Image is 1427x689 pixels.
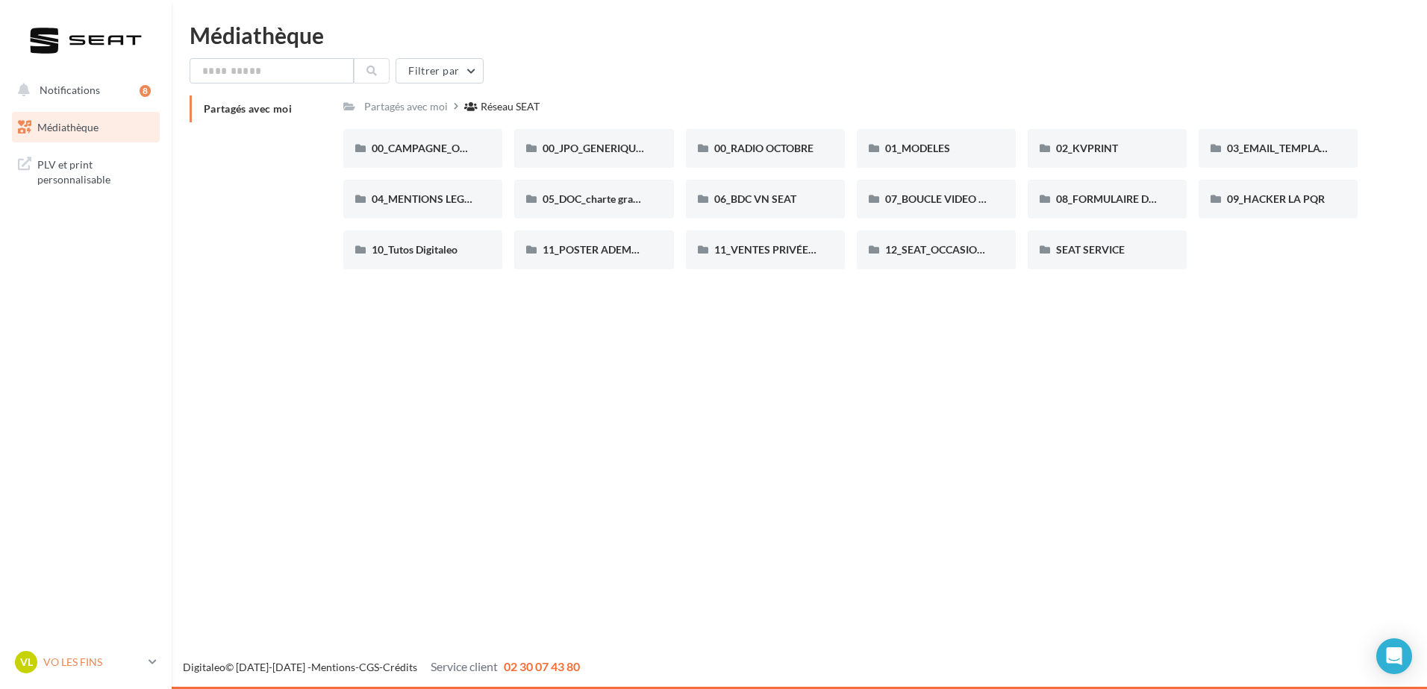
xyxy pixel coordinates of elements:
a: Digitaleo [183,661,225,673]
span: Partagés avec moi [204,102,292,115]
span: Service client [431,659,498,673]
span: Médiathèque [37,121,99,133]
span: 11_VENTES PRIVÉES SEAT [714,243,841,256]
span: 02_KVPRINT [1056,142,1118,154]
span: 07_BOUCLE VIDEO ECRAN SHOWROOM [885,192,1082,205]
div: Réseau SEAT [481,99,540,114]
a: Médiathèque [9,112,163,143]
a: PLV et print personnalisable [9,148,163,192]
span: 04_MENTIONS LEGALES OFFRES PRESSE [372,192,569,205]
span: Notifications [40,84,100,96]
a: CGS [359,661,379,673]
span: SEAT SERVICE [1056,243,1125,256]
span: 03_EMAIL_TEMPLATE HTML SEAT [1227,142,1390,154]
span: 06_BDC VN SEAT [714,192,796,205]
span: 00_RADIO OCTOBRE [714,142,814,154]
div: Open Intercom Messenger [1376,638,1412,674]
span: 11_POSTER ADEME SEAT [543,243,664,256]
span: 02 30 07 43 80 [504,659,580,673]
p: VO LES FINS [43,655,143,670]
span: 12_SEAT_OCCASIONS_GARANTIES [885,243,1054,256]
a: Mentions [311,661,355,673]
button: Notifications 8 [9,75,157,106]
div: 8 [140,85,151,97]
span: 08_FORMULAIRE DE DEMANDE CRÉATIVE [1056,192,1260,205]
span: 05_DOC_charte graphique + Guidelines [543,192,725,205]
div: Médiathèque [190,24,1409,46]
span: 01_MODELES [885,142,950,154]
span: © [DATE]-[DATE] - - - [183,661,580,673]
span: 09_HACKER LA PQR [1227,192,1325,205]
span: 00_JPO_GENERIQUE IBIZA ARONA [543,142,711,154]
span: 00_CAMPAGNE_OCTOBRE [372,142,499,154]
span: PLV et print personnalisable [37,154,154,186]
a: Crédits [383,661,417,673]
div: Partagés avec moi [364,99,448,114]
span: VL [20,655,33,670]
span: 10_Tutos Digitaleo [372,243,458,256]
button: Filtrer par [396,58,484,84]
a: VL VO LES FINS [12,648,160,676]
